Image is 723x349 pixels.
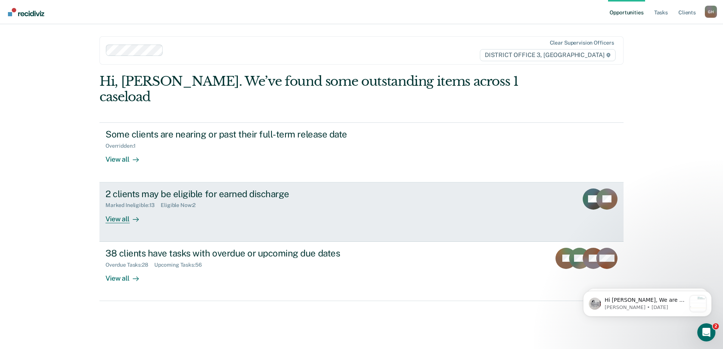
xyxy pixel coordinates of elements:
button: Profile dropdown button [705,6,717,18]
div: View all [106,268,148,283]
div: Upcoming Tasks : 56 [154,262,208,268]
div: G H [705,6,717,18]
div: Some clients are nearing or past their full-term release date [106,129,371,140]
div: Eligible Now : 2 [161,202,202,208]
span: DISTRICT OFFICE 3, [GEOGRAPHIC_DATA] [480,49,616,61]
iframe: Intercom notifications message [572,276,723,329]
div: Marked Ineligible : 13 [106,202,161,208]
span: Hi [PERSON_NAME], We are so excited to announce a brand new feature: AI case note search! 📣 Findi... [33,21,115,215]
div: Overridden : 1 [106,143,142,149]
div: 2 clients may be eligible for earned discharge [106,188,371,199]
p: Message from Kim, sent 1w ago [33,28,115,35]
a: Some clients are nearing or past their full-term release dateOverridden:1View all [99,122,624,182]
iframe: Intercom live chat [697,323,715,341]
img: Recidiviz [8,8,44,16]
span: 2 [713,323,719,329]
div: 38 clients have tasks with overdue or upcoming due dates [106,248,371,259]
div: Hi, [PERSON_NAME]. We’ve found some outstanding items across 1 caseload [99,74,519,105]
div: View all [106,208,148,223]
div: Overdue Tasks : 28 [106,262,154,268]
a: 2 clients may be eligible for earned dischargeMarked Ineligible:13Eligible Now:2View all [99,182,624,242]
a: 38 clients have tasks with overdue or upcoming due datesOverdue Tasks:28Upcoming Tasks:56View all [99,242,624,301]
div: Clear supervision officers [550,40,614,46]
div: View all [106,149,148,164]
